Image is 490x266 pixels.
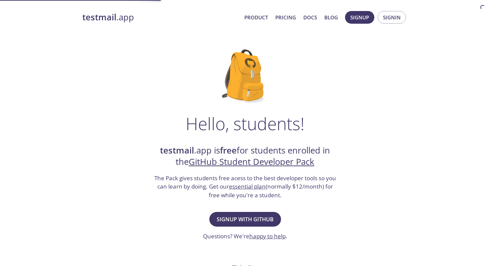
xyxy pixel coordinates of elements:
a: essential plan [229,183,266,190]
img: github-student-backpack.png [222,49,268,103]
strong: testmail [82,11,116,23]
a: Blog [324,13,338,22]
a: Product [244,13,268,22]
a: GitHub Student Developer Pack [189,156,314,168]
h3: Questions? We're . [203,232,287,241]
a: happy to help [249,232,286,240]
span: Signin [383,13,401,22]
button: Signup with GitHub [209,212,281,227]
strong: testmail [160,145,194,156]
span: Signup [350,13,369,22]
span: Signup with GitHub [217,215,274,224]
button: Signin [378,11,406,24]
strong: free [220,145,237,156]
a: testmail.app [82,12,239,23]
h2: .app is for students enrolled in the [153,145,337,168]
h3: The Pack gives students free acess to the best developer tools so you can learn by doing. Get our... [153,174,337,200]
a: Pricing [275,13,296,22]
h1: Hello, students! [186,113,304,134]
a: Docs [303,13,317,22]
button: Signup [345,11,374,24]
